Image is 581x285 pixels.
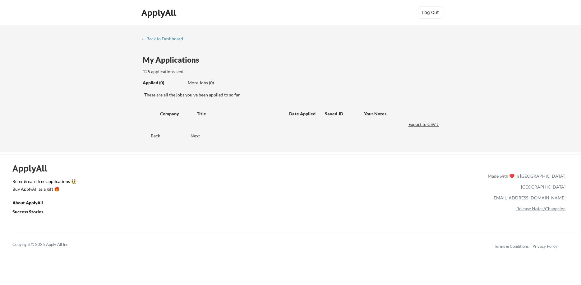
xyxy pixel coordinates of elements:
[12,209,43,214] u: Success Stories
[12,208,52,216] a: Success Stories
[143,69,263,75] div: 125 applications sent
[533,244,557,249] a: Privacy Policy
[492,195,565,200] a: [EMAIL_ADDRESS][DOMAIN_NAME]
[12,200,43,205] u: About ApplyAll
[188,80,233,86] div: More Jobs (0)
[12,179,358,186] a: Refer & earn free applications 👯‍♀️
[408,121,440,127] div: Export to CSV ↓
[485,171,565,192] div: Made with ❤️ in [GEOGRAPHIC_DATA], [GEOGRAPHIC_DATA]
[12,163,54,174] div: ApplyAll
[289,111,316,117] div: Date Applied
[197,111,283,117] div: Title
[141,133,160,139] div: Back
[418,6,443,19] button: Log Out
[516,206,565,211] a: Release Notes/Changelog
[12,186,75,194] a: Buy ApplyAll as a gift 🎁
[12,242,84,248] div: Copyright © 2025 Apply All Inc
[141,7,178,18] div: ApplyAll
[364,111,435,117] div: Your Notes
[143,56,204,64] div: My Applications
[141,36,188,42] a: ← Back to Dashboard
[143,80,183,86] div: These are all the jobs you've been applied to so far.
[494,244,529,249] a: Terms & Conditions
[191,133,207,139] div: Next
[188,80,233,86] div: These are job applications we think you'd be a good fit for, but couldn't apply you to automatica...
[160,111,191,117] div: Company
[141,37,188,41] div: ← Back to Dashboard
[325,108,364,119] div: Saved JD
[143,80,183,86] div: Applied (0)
[12,199,52,207] a: About ApplyAll
[12,187,75,191] div: Buy ApplyAll as a gift 🎁
[144,92,440,98] div: These are all the jobs you've been applied to so far.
